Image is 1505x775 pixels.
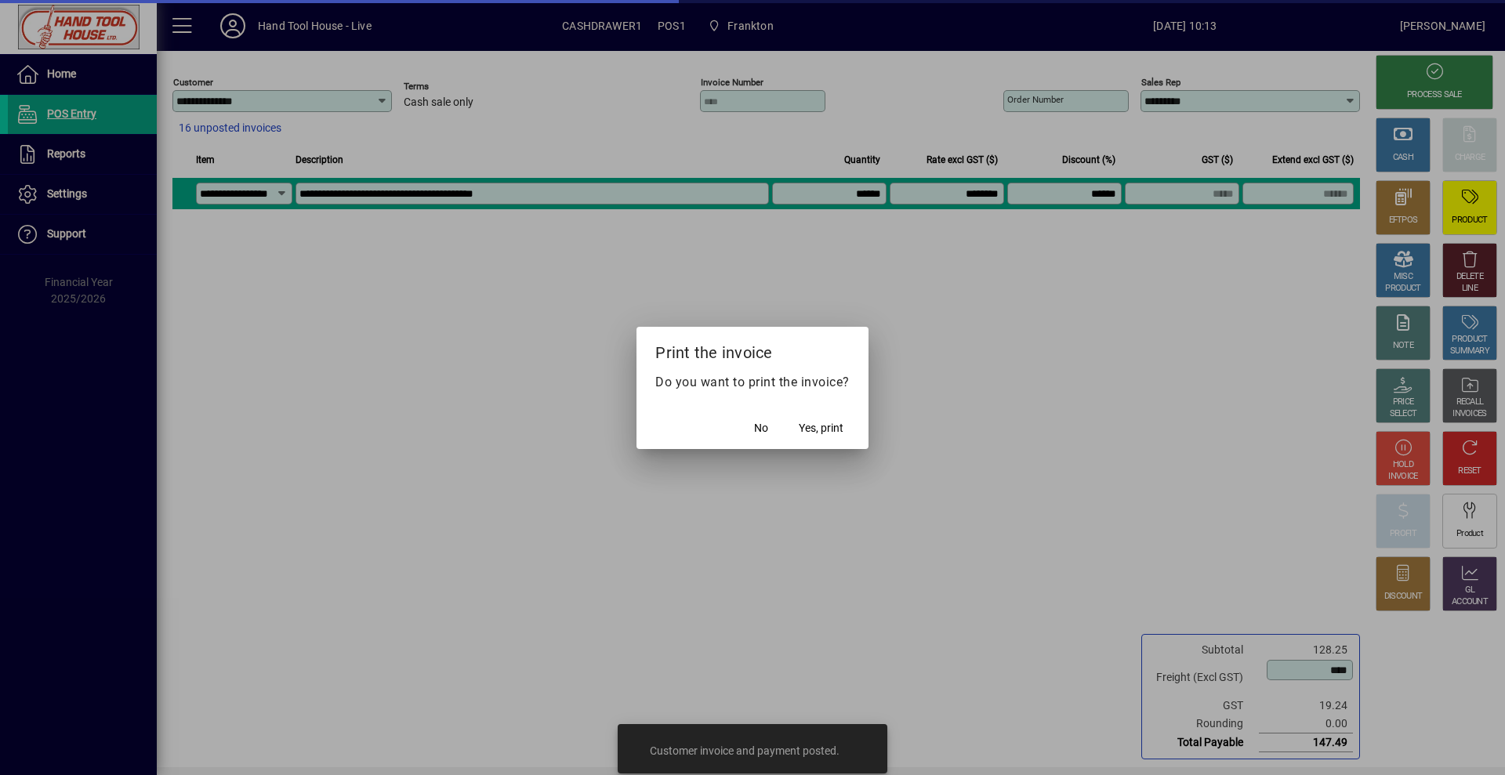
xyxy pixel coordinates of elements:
[754,420,768,436] span: No
[655,373,850,392] p: Do you want to print the invoice?
[636,327,869,372] h2: Print the invoice
[792,415,850,443] button: Yes, print
[736,415,786,443] button: No
[799,420,843,436] span: Yes, print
